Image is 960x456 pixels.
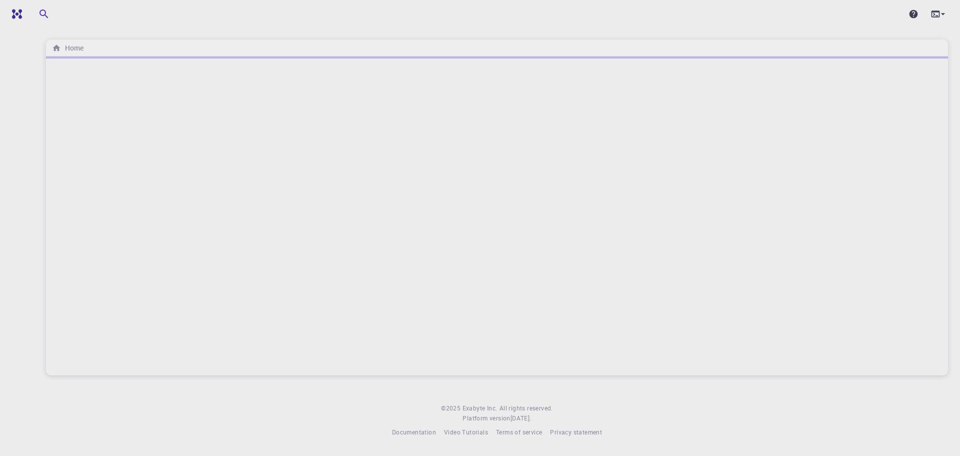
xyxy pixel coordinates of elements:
[510,414,531,422] span: [DATE] .
[444,427,488,437] a: Video Tutorials
[496,427,542,437] a: Terms of service
[462,403,497,413] a: Exabyte Inc.
[441,403,462,413] span: © 2025
[444,428,488,436] span: Video Tutorials
[462,413,510,423] span: Platform version
[8,9,22,19] img: logo
[550,427,602,437] a: Privacy statement
[510,413,531,423] a: [DATE].
[499,403,553,413] span: All rights reserved.
[462,404,497,412] span: Exabyte Inc.
[50,43,85,54] nav: breadcrumb
[550,428,602,436] span: Privacy statement
[392,428,436,436] span: Documentation
[392,427,436,437] a: Documentation
[61,43,83,54] h6: Home
[496,428,542,436] span: Terms of service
